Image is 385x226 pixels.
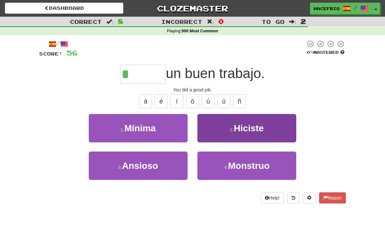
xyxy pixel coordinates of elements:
[202,94,215,108] button: ú
[70,18,102,25] span: Correct
[224,165,228,170] small: 4 .
[262,18,285,25] span: To go
[166,66,265,81] span: un buen trabajo.
[122,161,158,171] span: Ansioso
[354,5,357,10] span: /
[261,192,284,203] button: Help!
[230,127,234,132] small: 2 .
[307,50,313,55] span: 0 %
[197,152,296,180] button: 4.Monstruo
[197,114,296,142] button: 2.Hiciste
[133,3,252,14] a: Clozemaster
[39,87,346,93] div: You did a good job.
[305,50,346,56] div: Mastered
[89,114,188,142] button: 1.Mínima
[310,3,372,14] a: HaceFrio /
[124,123,156,133] span: Mínima
[120,127,124,132] small: 1 .
[39,51,63,56] span: Score:
[314,6,340,11] span: HaceFrio
[39,40,78,48] div: /
[300,17,306,25] span: 2
[287,192,300,203] button: Round history (alt+y)
[155,94,168,108] button: é
[319,192,346,203] button: Report
[228,161,270,171] span: Monstruo
[207,19,214,24] span: :
[234,123,264,133] span: Hiciste
[139,94,152,108] button: á
[217,94,230,108] button: ü
[67,49,78,57] span: 56
[181,29,218,33] strong: 500 Most Common
[233,94,246,108] button: ñ
[289,19,296,24] span: :
[5,3,123,14] a: Dashboard
[118,17,123,25] span: 8
[118,165,122,170] small: 3 .
[186,94,199,108] button: ó
[170,94,183,108] button: í
[218,17,224,25] span: 0
[89,152,188,180] button: 3.Ansioso
[161,18,202,25] span: Incorrect
[106,19,114,24] span: :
